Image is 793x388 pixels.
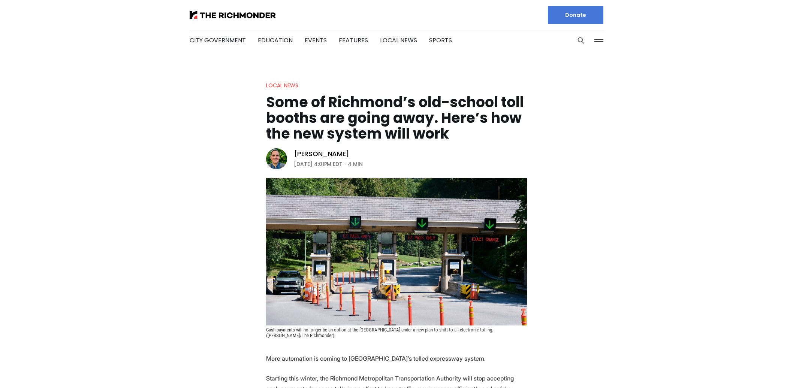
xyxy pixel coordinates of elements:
[190,11,276,19] img: The Richmonder
[339,36,368,45] a: Features
[266,178,527,325] img: Some of Richmond’s old-school toll booths are going away. Here’s how the new system will work
[348,160,363,169] span: 4 min
[730,351,793,388] iframe: portal-trigger
[266,148,287,169] img: Graham Moomaw
[294,149,349,158] a: [PERSON_NAME]
[305,36,327,45] a: Events
[266,327,494,338] span: Cash payments will no longer be an option at the [GEOGRAPHIC_DATA] under a new plan to shift to a...
[258,36,293,45] a: Education
[429,36,452,45] a: Sports
[548,6,603,24] a: Donate
[266,94,527,142] h1: Some of Richmond’s old-school toll booths are going away. Here’s how the new system will work
[294,160,343,169] time: [DATE] 4:01PM EDT
[575,35,587,46] button: Search this site
[380,36,417,45] a: Local News
[266,353,527,364] p: More automation is coming to [GEOGRAPHIC_DATA]’s tolled expressway system.
[190,36,246,45] a: City Government
[266,82,298,89] a: Local News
